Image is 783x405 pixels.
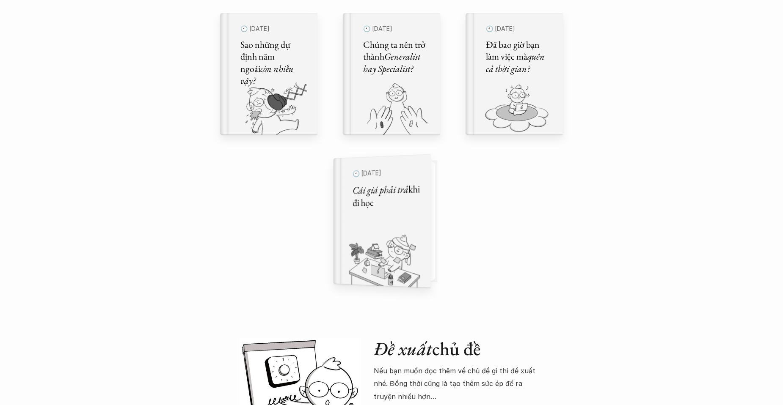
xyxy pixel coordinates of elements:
[240,39,307,87] h5: Sao những dự định năm ngoái
[374,338,544,360] h2: chủ đề
[363,39,430,75] h5: Chúng ta nên trở thành
[466,13,563,135] a: 🕙 [DATE]Đã bao giờ bạn làm việc màquên cả thời gian?
[353,166,420,180] p: 🕙 [DATE]
[374,364,544,403] p: Nếu bạn muốn đọc thêm về chủ đề gì thì đề xuất nhé. Đồng thời cũng là tạo thêm sức ép để ra truyệ...
[240,63,295,87] em: còn nhiều vậy?
[353,183,420,210] h5: khi đi học
[343,160,440,282] a: 🕙 [DATE]Cái giá phải trảkhi đi học
[343,13,440,135] a: 🕙 [DATE]Chúng ta nên trở thànhGeneralist hay Specialist?
[240,23,307,35] p: 🕙 [DATE]
[374,337,432,361] em: Đề xuất
[486,50,546,75] em: quên cả thời gian?
[220,13,317,135] a: 🕙 [DATE]Sao những dự định năm ngoáicòn nhiều vậy?
[363,23,430,35] p: 🕙 [DATE]
[353,183,408,197] em: Cái giá phải trả
[486,23,553,35] p: 🕙 [DATE]
[363,50,422,75] em: Generalist hay Specialist?
[486,39,553,75] h5: Đã bao giờ bạn làm việc mà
